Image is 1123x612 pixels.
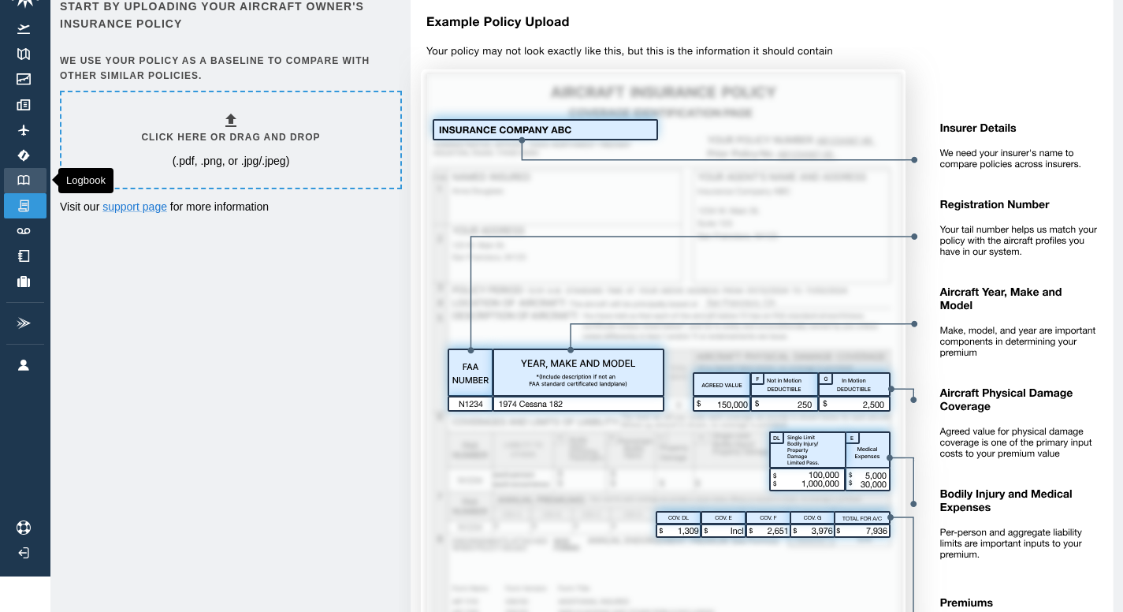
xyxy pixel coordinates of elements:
[60,199,399,215] p: Visit our for more information
[60,54,399,84] h6: We use your policy as a baseline to compare with other similar policies.
[141,130,320,145] h6: Click here or drag and drop
[173,153,290,169] p: (.pdf, .png, or .jpg/.jpeg)
[102,200,167,213] a: support page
